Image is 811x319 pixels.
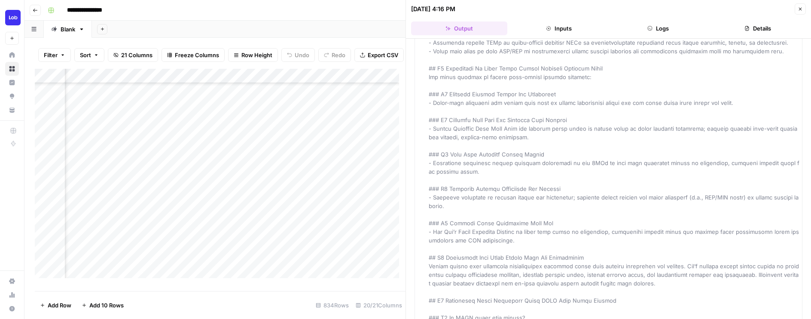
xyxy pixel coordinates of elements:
span: Export CSV [368,51,398,59]
button: Row Height [228,48,278,62]
button: Workspace: Lob [5,7,19,28]
button: Logs [610,21,707,35]
button: Add Row [35,298,76,312]
button: Add 10 Rows [76,298,129,312]
div: Blank [61,25,75,34]
button: Redo [318,48,351,62]
button: 21 Columns [108,48,158,62]
button: Details [710,21,806,35]
button: Sort [74,48,104,62]
button: Inputs [511,21,607,35]
a: Your Data [5,103,19,117]
a: Insights [5,76,19,89]
div: 20/21 Columns [352,298,405,312]
button: Help + Support [5,302,19,316]
button: Export CSV [354,48,404,62]
a: Blank [44,21,92,38]
div: 834 Rows [312,298,352,312]
img: Lob Logo [5,10,21,25]
div: [DATE] 4:16 PM [411,5,455,13]
span: Add 10 Rows [89,301,124,310]
span: Freeze Columns [175,51,219,59]
a: Usage [5,288,19,302]
a: Home [5,48,19,62]
button: Output [411,21,507,35]
a: Settings [5,274,19,288]
span: 21 Columns [121,51,152,59]
span: Undo [295,51,309,59]
span: Row Height [241,51,272,59]
button: Freeze Columns [162,48,225,62]
a: Opportunities [5,89,19,103]
a: Browse [5,62,19,76]
span: Redo [332,51,345,59]
button: Undo [281,48,315,62]
button: Filter [38,48,71,62]
span: Add Row [48,301,71,310]
span: Filter [44,51,58,59]
span: Sort [80,51,91,59]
